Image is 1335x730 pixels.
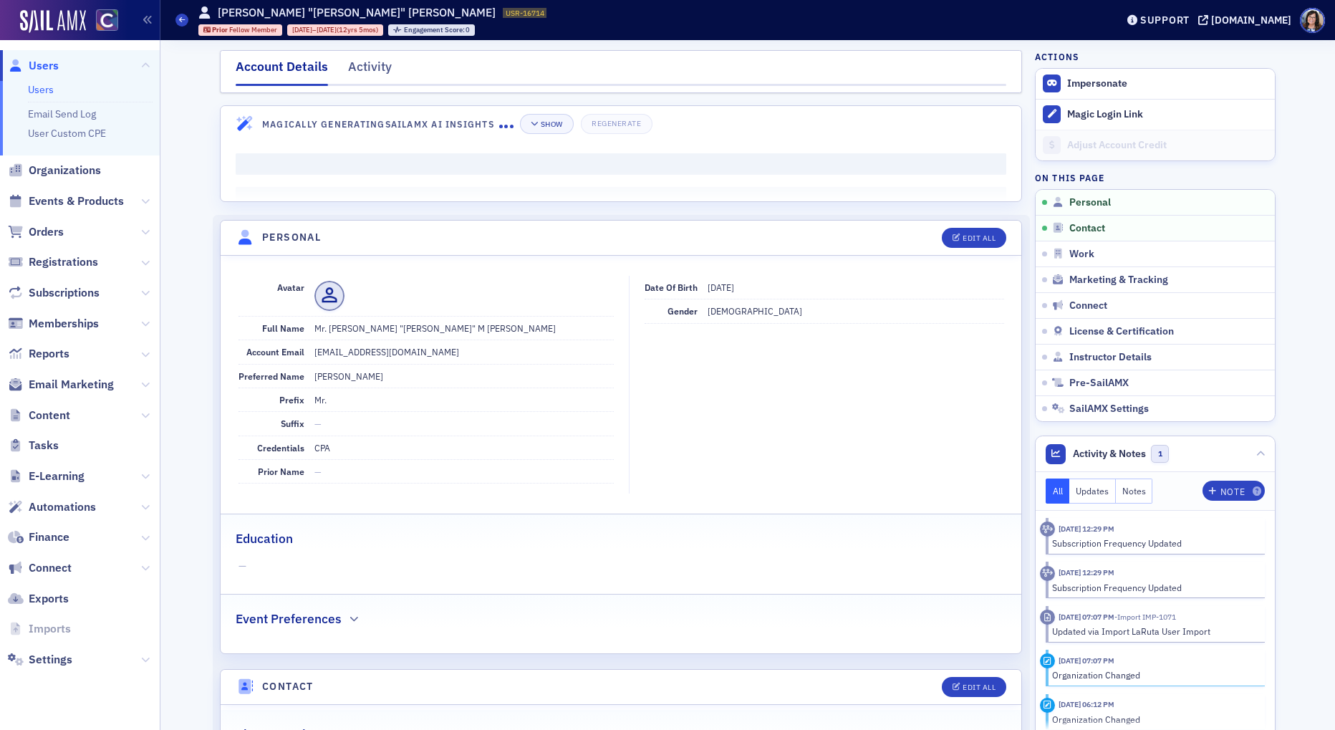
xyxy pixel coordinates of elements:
[1052,625,1255,638] div: Updated via Import LaRuta User Import
[257,442,304,453] span: Credentials
[8,529,69,545] a: Finance
[1046,479,1070,504] button: All
[708,299,1004,322] dd: [DEMOGRAPHIC_DATA]
[1114,612,1176,622] span: Import IMP-1071
[262,322,304,334] span: Full Name
[1140,14,1190,27] div: Support
[8,193,124,209] a: Events & Products
[1069,299,1107,312] span: Connect
[8,652,72,668] a: Settings
[1059,567,1114,577] time: 6/13/2023 12:29 PM
[29,346,69,362] span: Reports
[314,418,322,429] span: —
[1052,537,1255,549] div: Subscription Frequency Updated
[1040,566,1055,581] div: Activity
[287,24,383,36] div: 2009-10-31 00:00:00
[1300,8,1325,33] span: Profile
[8,316,99,332] a: Memberships
[314,340,614,363] dd: [EMAIL_ADDRESS][DOMAIN_NAME]
[28,127,106,140] a: User Custom CPE
[29,591,69,607] span: Exports
[29,560,72,576] span: Connect
[314,388,614,411] dd: Mr.
[1203,481,1265,501] button: Note
[404,25,466,34] span: Engagement Score :
[279,394,304,405] span: Prefix
[1040,698,1055,713] div: Activity
[277,282,304,293] span: Avatar
[963,234,996,242] div: Edit All
[1069,351,1152,364] span: Instructor Details
[1040,610,1055,625] div: Imported Activity
[236,57,328,86] div: Account Details
[198,24,283,36] div: Prior: Prior: Fellow Member
[8,224,64,240] a: Orders
[29,652,72,668] span: Settings
[29,499,96,515] span: Automations
[29,621,71,637] span: Imports
[1052,668,1255,681] div: Organization Changed
[246,346,304,357] span: Account Email
[1069,479,1116,504] button: Updates
[963,683,996,691] div: Edit All
[29,469,85,484] span: E-Learning
[1035,50,1079,63] h4: Actions
[262,679,314,694] h4: Contact
[708,282,734,293] span: [DATE]
[218,5,496,21] h1: [PERSON_NAME] "[PERSON_NAME]" [PERSON_NAME]
[1067,108,1268,121] div: Magic Login Link
[1067,139,1268,152] div: Adjust Account Credit
[8,346,69,362] a: Reports
[236,529,293,548] h2: Education
[1059,699,1114,709] time: 2/17/2023 06:12 PM
[8,377,114,393] a: Email Marketing
[29,224,64,240] span: Orders
[541,120,563,128] div: Show
[96,9,118,32] img: SailAMX
[28,83,54,96] a: Users
[28,107,96,120] a: Email Send Log
[348,57,392,84] div: Activity
[1036,130,1275,160] a: Adjust Account Credit
[1151,445,1169,463] span: 1
[8,438,59,453] a: Tasks
[1052,581,1255,594] div: Subscription Frequency Updated
[1035,171,1276,184] h4: On this page
[1069,325,1174,338] span: License & Certification
[1069,248,1094,261] span: Work
[1073,446,1146,461] span: Activity & Notes
[8,285,100,301] a: Subscriptions
[292,25,312,34] span: [DATE]
[29,408,70,423] span: Content
[8,254,98,270] a: Registrations
[667,305,698,317] span: Gender
[20,10,86,33] a: SailAMX
[1040,653,1055,668] div: Activity
[229,25,277,34] span: Fellow Member
[8,469,85,484] a: E-Learning
[29,193,124,209] span: Events & Products
[86,9,118,34] a: View Homepage
[238,370,304,382] span: Preferred Name
[1069,222,1105,235] span: Contact
[1069,274,1168,287] span: Marketing & Tracking
[262,117,499,130] h4: Magically Generating SailAMX AI Insights
[1116,479,1153,504] button: Notes
[1211,14,1291,27] div: [DOMAIN_NAME]
[29,285,100,301] span: Subscriptions
[1069,196,1111,209] span: Personal
[29,58,59,74] span: Users
[581,114,652,134] button: Regenerate
[1040,522,1055,537] div: Activity
[314,365,614,388] dd: [PERSON_NAME]
[314,317,614,340] dd: Mr. [PERSON_NAME] "[PERSON_NAME]" M [PERSON_NAME]
[8,560,72,576] a: Connect
[404,27,471,34] div: 0
[314,436,614,459] dd: CPA
[292,25,378,34] div: – (12yrs 5mos)
[1067,77,1127,90] button: Impersonate
[1059,612,1114,622] time: 2/17/2023 07:07 PM
[1069,403,1149,416] span: SailAMX Settings
[258,466,304,477] span: Prior Name
[238,559,1004,574] span: —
